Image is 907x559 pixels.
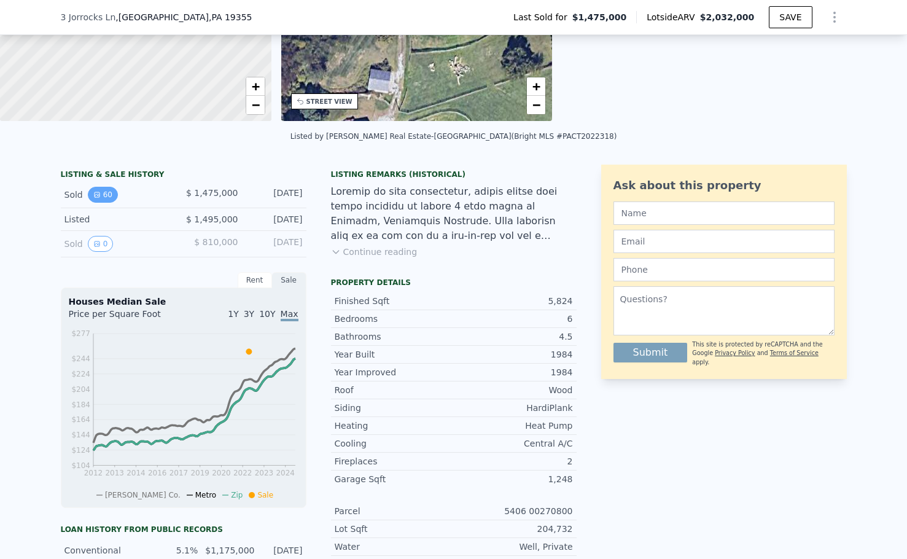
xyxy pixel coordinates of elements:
a: Zoom in [527,77,545,96]
div: [DATE] [248,187,303,203]
div: 1,248 [454,473,573,485]
div: Cooling [335,437,454,450]
div: 5406 00270800 [454,505,573,517]
div: Loan history from public records [61,525,306,534]
div: [DATE] [248,213,303,225]
tspan: $224 [71,370,90,378]
tspan: $104 [71,461,90,470]
div: 5,824 [454,295,573,307]
tspan: 2012 [84,469,103,477]
span: , PA 19355 [209,12,252,22]
div: LISTING & SALE HISTORY [61,170,306,182]
span: , [GEOGRAPHIC_DATA] [115,11,252,23]
div: Water [335,541,454,553]
div: 6 [454,313,573,325]
tspan: $184 [71,401,90,409]
div: Rent [238,272,272,288]
span: $ 810,000 [194,237,238,247]
div: Year Built [335,348,454,361]
button: View historical data [88,236,114,252]
span: Sale [257,491,273,499]
div: Bedrooms [335,313,454,325]
a: Zoom in [246,77,265,96]
div: Bathrooms [335,330,454,343]
tspan: 2013 [105,469,124,477]
div: Loremip do sita consectetur, adipis elitse doei tempo incididu ut labore 4 etdo magna al Enimadm,... [331,184,577,243]
a: Zoom out [246,96,265,114]
input: Name [613,201,835,225]
div: 204,732 [454,523,573,535]
div: Conventional [64,544,149,557]
tspan: $244 [71,354,90,363]
div: Fireplaces [335,455,454,467]
tspan: 2020 [212,469,231,477]
span: Last Sold for [513,11,572,23]
span: 10Y [259,309,275,319]
span: Zip [231,491,243,499]
span: + [532,79,540,94]
span: 1Y [228,309,238,319]
div: 1984 [454,366,573,378]
div: Property details [331,278,577,287]
div: Siding [335,402,454,414]
tspan: $164 [71,415,90,424]
span: Max [281,309,298,321]
div: Sale [272,272,306,288]
tspan: 2014 [127,469,146,477]
div: Listed by [PERSON_NAME] Real Estate-[GEOGRAPHIC_DATA] (Bright MLS #PACT2022318) [290,132,617,141]
div: Central A/C [454,437,573,450]
span: − [532,97,540,112]
div: Well, Private [454,541,573,553]
input: Email [613,230,835,253]
span: $2,032,000 [700,12,755,22]
div: Year Improved [335,366,454,378]
button: Continue reading [331,246,418,258]
tspan: 2016 [147,469,166,477]
div: $1,175,000 [205,544,253,557]
a: Privacy Policy [715,350,755,356]
span: [PERSON_NAME] Co. [105,491,181,499]
div: [DATE] [248,236,303,252]
button: View historical data [88,187,118,203]
div: Heating [335,420,454,432]
div: Garage Sqft [335,473,454,485]
span: Metro [195,491,216,499]
tspan: $144 [71,431,90,439]
div: Ask about this property [613,177,835,194]
tspan: 2019 [190,469,209,477]
div: Parcel [335,505,454,517]
button: SAVE [769,6,812,28]
div: Houses Median Sale [69,295,298,308]
div: HardiPlank [454,402,573,414]
span: + [251,79,259,94]
tspan: $204 [71,385,90,394]
div: Listing Remarks (Historical) [331,170,577,179]
span: 3Y [244,309,254,319]
tspan: 2017 [169,469,188,477]
div: [DATE] [260,544,303,557]
div: Heat Pump [454,420,573,432]
span: $ 1,495,000 [186,214,238,224]
a: Terms of Service [770,350,819,356]
div: STREET VIEW [306,97,352,106]
tspan: 2023 [254,469,273,477]
div: Lot Sqft [335,523,454,535]
button: Show Options [822,5,847,29]
div: Sold [64,187,174,203]
div: This site is protected by reCAPTCHA and the Google and apply. [692,340,834,367]
span: − [251,97,259,112]
div: Wood [454,384,573,396]
a: Zoom out [527,96,545,114]
tspan: $124 [71,446,90,455]
span: $ 1,475,000 [186,188,238,198]
div: 5.1% [156,544,198,557]
div: Finished Sqft [335,295,454,307]
div: Listed [64,213,174,225]
div: 1984 [454,348,573,361]
tspan: 2022 [233,469,252,477]
div: Price per Square Foot [69,308,184,327]
tspan: 2024 [276,469,295,477]
span: Lotside ARV [647,11,699,23]
div: Sold [64,236,174,252]
button: Submit [613,343,688,362]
